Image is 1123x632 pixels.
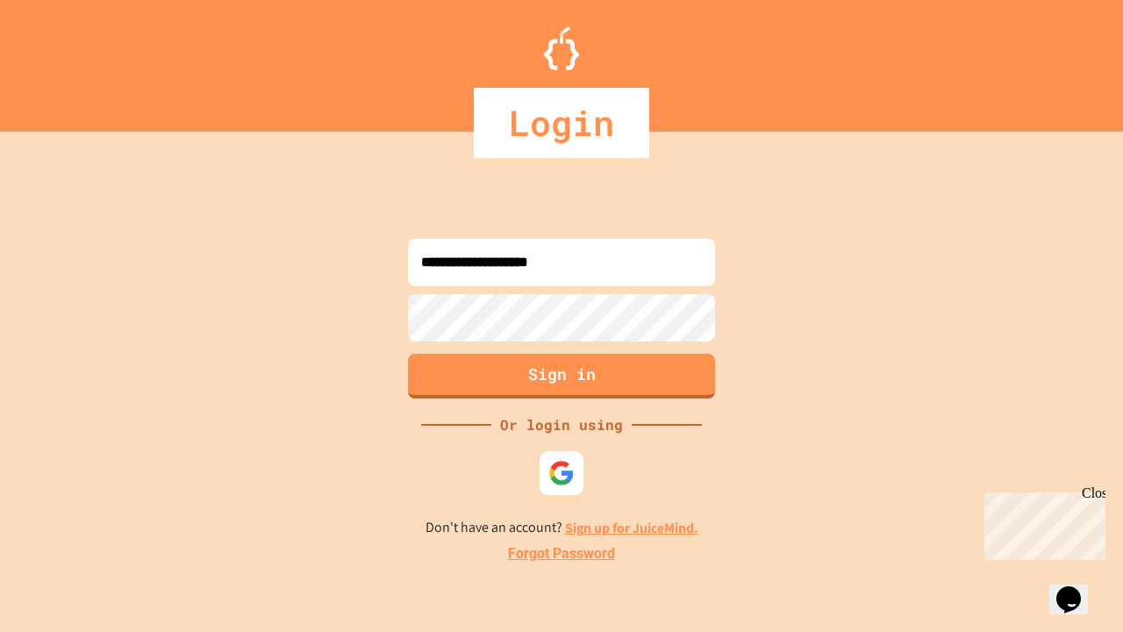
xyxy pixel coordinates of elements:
a: Sign up for JuiceMind. [565,519,698,537]
div: Or login using [491,414,632,435]
a: Forgot Password [508,543,615,564]
iframe: chat widget [1049,562,1105,614]
div: Chat with us now!Close [7,7,121,111]
div: Login [474,88,649,158]
img: google-icon.svg [548,460,575,486]
iframe: chat widget [977,485,1105,560]
p: Don't have an account? [426,517,698,539]
button: Sign in [408,354,715,399]
img: Logo.svg [544,26,579,70]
